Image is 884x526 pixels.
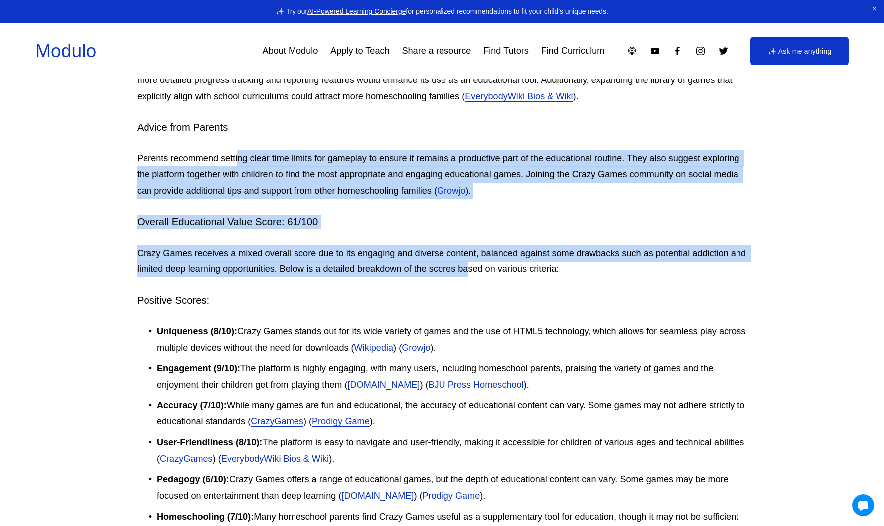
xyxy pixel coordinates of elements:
[263,42,318,60] a: About Modulo
[160,454,213,464] a: CrazyGames
[221,454,329,464] a: EverybodyWiki Bios & Wiki
[157,400,227,410] strong: Accuracy (7/10):
[627,46,637,56] a: Apple Podcasts
[402,343,430,353] a: Growjo
[650,46,660,56] a: YouTube
[354,343,394,353] a: Wikipedia
[35,40,96,61] a: Modulo
[347,380,420,390] a: [DOMAIN_NAME]
[251,416,303,426] a: CrazyGames
[137,293,747,307] h4: Positive Scores:
[750,37,849,66] a: ✨ Ask me anything
[137,150,747,199] p: Parents recommend setting clear time limits for gameplay to ensure it remains a productive part o...
[157,471,747,504] p: Crazy Games offers a range of educational games, but the depth of educational content can vary. S...
[157,363,240,373] strong: Engagement (9/10):
[157,437,262,447] strong: User-Friendliness (8/10):
[157,474,229,484] strong: Pedagogy (6/10):
[137,245,747,277] p: Crazy Games receives a mixed overall score due to its engaging and diverse content, balanced agai...
[157,360,747,393] p: The platform is highly engaging, with many users, including homeschool parents, praising the vari...
[330,42,389,60] a: Apply to Teach
[157,434,747,467] p: The platform is easy to navigate and user-friendly, making it accessible for children of various ...
[312,416,370,426] a: Prodigy Game
[137,56,747,105] p: While Crazy Games is highly regarded, some users have noted that the platform could benefit from ...
[428,380,523,390] a: BJU Press Homeschool
[672,46,683,56] a: Facebook
[157,323,747,356] p: Crazy Games stands out for its wide variety of games and the use of HTML5 technology, which allow...
[157,326,237,336] strong: Uniqueness (8/10):
[422,491,480,501] a: Prodigy Game
[402,42,471,60] a: Share a resource
[137,120,747,134] h4: Advice from Parents
[437,186,465,196] a: Growjo
[695,46,706,56] a: Instagram
[137,215,747,229] h4: Overall Educational Value Score: 61/100
[341,491,414,501] a: [DOMAIN_NAME]
[541,42,605,60] a: Find Curriculum
[307,7,406,15] a: AI-Powered Learning Concierge
[718,46,729,56] a: Twitter
[157,397,747,430] p: While many games are fun and educational, the accuracy of educational content can vary. Some game...
[465,91,573,101] a: EverybodyWiki Bios & Wiki
[157,512,254,522] strong: Homeschooling (7/10):
[483,42,529,60] a: Find Tutors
